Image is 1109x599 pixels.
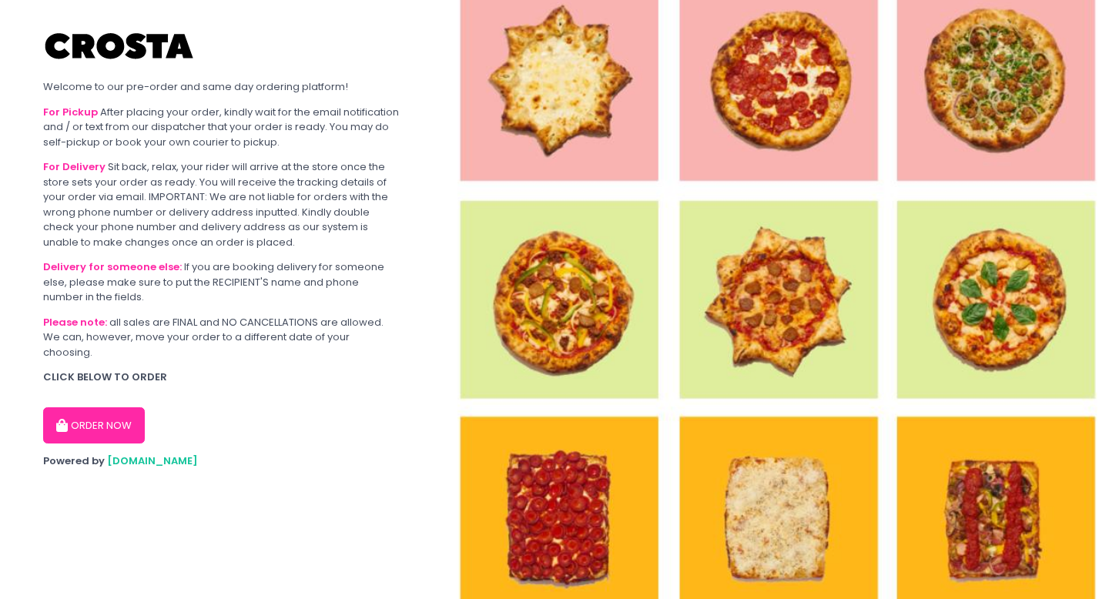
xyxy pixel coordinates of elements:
[43,407,145,444] button: ORDER NOW
[43,315,107,330] b: Please note:
[43,105,98,119] b: For Pickup
[43,453,400,469] div: Powered by
[43,105,400,150] div: After placing your order, kindly wait for the email notification and / or text from our dispatche...
[107,453,198,468] a: [DOMAIN_NAME]
[43,259,182,274] b: Delivery for someone else:
[43,259,400,305] div: If you are booking delivery for someone else, please make sure to put the RECIPIENT'S name and ph...
[43,370,400,385] div: CLICK BELOW TO ORDER
[43,159,400,249] div: Sit back, relax, your rider will arrive at the store once the store sets your order as ready. You...
[43,79,400,95] div: Welcome to our pre-order and same day ordering platform!
[43,315,400,360] div: all sales are FINAL and NO CANCELLATIONS are allowed. We can, however, move your order to a diffe...
[43,159,106,174] b: For Delivery
[43,23,197,69] img: Crosta Pizzeria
